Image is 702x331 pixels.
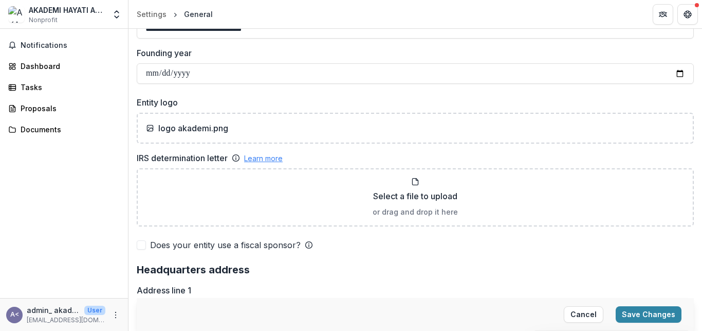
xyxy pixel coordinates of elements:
div: Dashboard [21,61,116,72]
p: Select a file to upload [373,190,457,202]
label: Address line 1 [137,284,688,297]
a: Tasks [4,79,124,96]
div: admin_ akademihayatialam <akademihayatialamadmn@gmail.com> [10,311,19,318]
div: General [184,9,213,20]
button: Get Help [677,4,698,25]
a: Documents [4,121,124,138]
button: Notifications [4,37,124,54]
h2: Headquarters address [137,264,694,276]
div: Documents [21,124,116,135]
div: Proposals [21,103,116,114]
button: More [109,309,122,321]
nav: breadcrumb [133,7,217,22]
span: Nonprofit [29,15,58,25]
div: AKADEMI HAYATI ALAM [29,5,105,15]
button: Save Changes [616,306,681,323]
p: logo akademi.png [158,122,228,134]
label: IRS determination letter [137,152,228,164]
button: Partners [653,4,673,25]
span: Notifications [21,41,120,50]
p: admin_ akademihayatialam <[EMAIL_ADDRESS][DOMAIN_NAME]> [27,305,80,316]
div: Tasks [21,82,116,93]
img: AKADEMI HAYATI ALAM [8,6,25,23]
p: or drag and drop it here [373,206,458,217]
span: Does your entity use a fiscal sponsor? [150,239,301,251]
a: Proposals [4,100,124,117]
button: Open entity switcher [109,4,124,25]
a: Dashboard [4,58,124,75]
label: Founding year [137,47,688,59]
a: Settings [133,7,171,22]
a: Learn more [244,153,283,164]
button: Cancel [564,306,603,323]
p: User [84,306,105,315]
div: Settings [137,9,167,20]
label: Entity logo [137,96,688,109]
p: [EMAIL_ADDRESS][DOMAIN_NAME] [27,316,105,325]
